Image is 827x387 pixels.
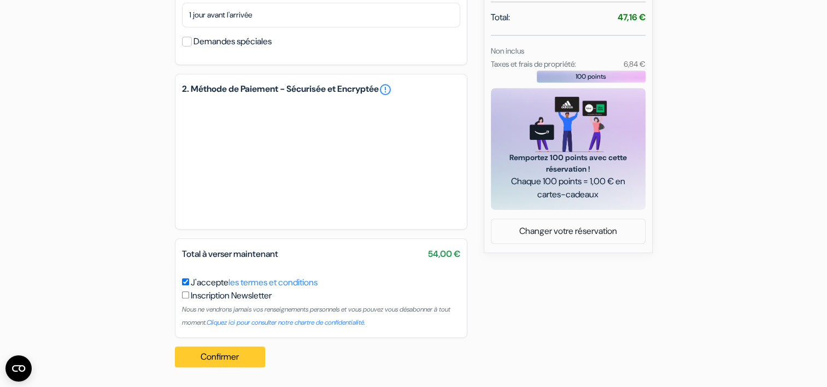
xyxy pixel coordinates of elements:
[379,83,392,96] a: error_outline
[491,59,576,69] small: Taxes et frais de propriété:
[491,46,524,56] small: Non inclus
[5,355,32,382] button: Ouvrir le widget CMP
[576,72,606,81] span: 100 points
[491,221,645,242] a: Changer votre réservation
[191,276,318,289] label: J'accepte
[428,248,460,261] span: 54,00 €
[228,277,318,288] a: les termes et conditions
[530,97,607,152] img: gift_card_hero_new.png
[504,175,632,201] span: Chaque 100 points = 1,00 € en cartes-cadeaux
[182,305,450,327] small: Nous ne vendrons jamais vos renseignements personnels et vous pouvez vous désabonner à tout moment.
[618,11,646,23] strong: 47,16 €
[175,347,266,367] button: Confirmer
[207,318,365,327] a: Cliquez ici pour consulter notre chartre de confidentialité.
[191,289,272,302] label: Inscription Newsletter
[504,152,632,175] span: Remportez 100 points avec cette réservation !
[182,248,278,260] span: Total à verser maintenant
[623,59,645,69] small: 6,84 €
[491,11,510,24] span: Total:
[180,98,462,222] iframe: Cadre de saisie sécurisé pour le paiement
[182,83,460,96] h5: 2. Méthode de Paiement - Sécurisée et Encryptée
[193,34,272,49] label: Demandes spéciales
